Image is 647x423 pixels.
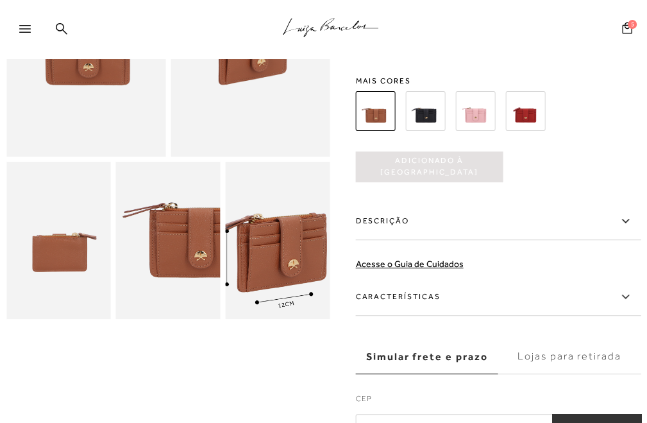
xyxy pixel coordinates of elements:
[506,91,546,131] img: MINI PORTA-CARTÕES EM COURO VERMELHO RED
[356,155,503,178] span: Adicionado à [GEOGRAPHIC_DATA]
[356,151,503,182] button: Adicionado à [GEOGRAPHIC_DATA]
[456,91,496,131] img: MINI PORTA-CARTÕES EM COURO ROSA GLACÊ
[116,162,221,318] img: image
[356,340,498,374] label: Simular frete e prazo
[356,77,641,85] span: Mais cores
[618,21,636,39] button: 5
[173,83,382,397] img: image
[356,279,641,316] label: Características
[356,203,641,240] label: Descrição
[498,340,641,374] label: Lojas para retirada
[6,162,111,318] img: image
[628,20,637,29] span: 5
[356,393,641,411] label: CEP
[356,91,396,131] img: MINI PORTA-CARTÕES EM COURO CARAMELO
[356,259,464,269] a: Acesse o Guia de Cuidados
[406,91,446,131] img: MINI PORTA-CARTÕES EM COURO PRETO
